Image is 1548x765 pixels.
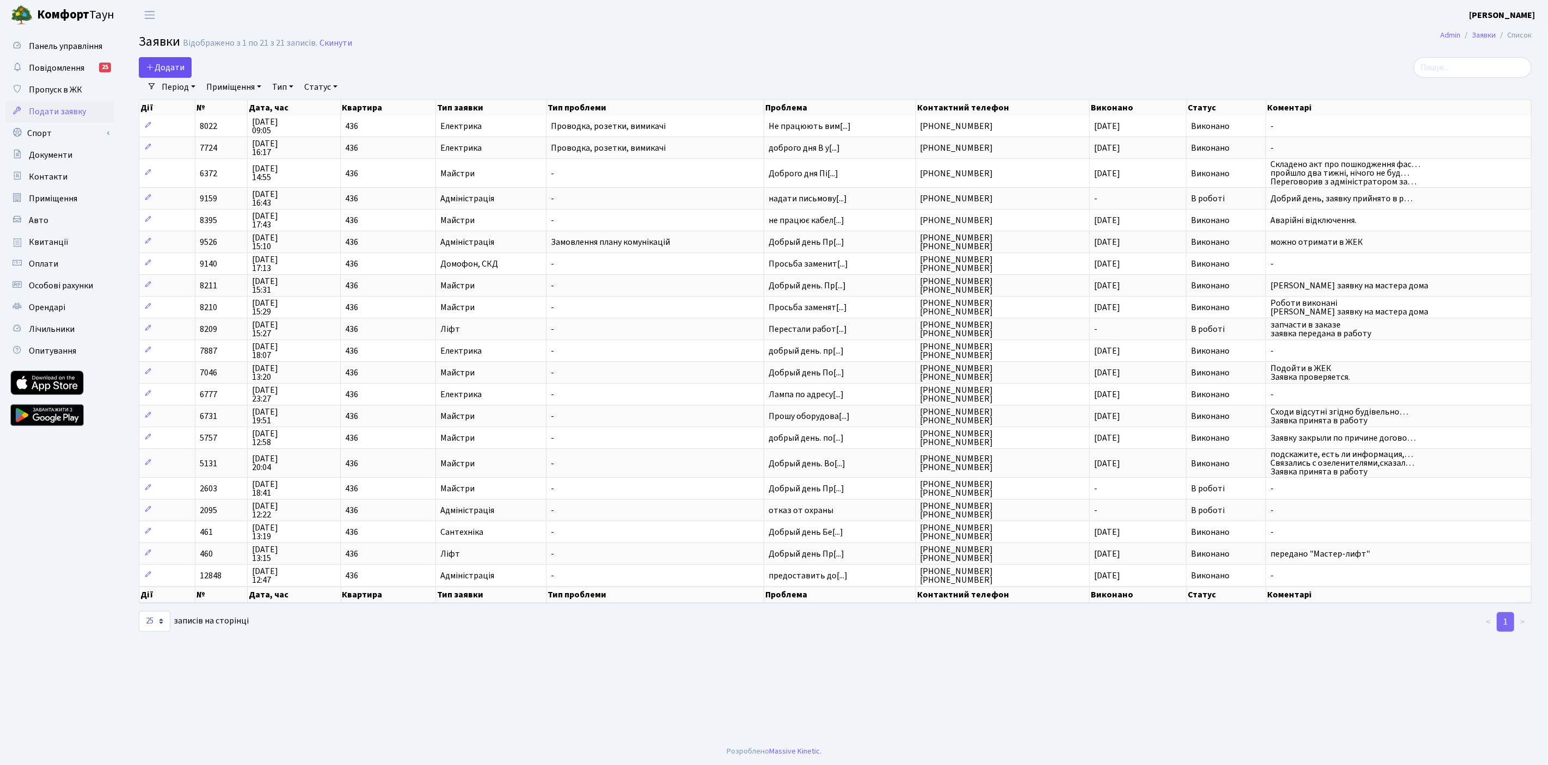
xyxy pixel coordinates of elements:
[1191,367,1230,379] span: Виконано
[551,122,759,131] span: Проводка, розетки, вимикачі
[345,459,431,468] span: 436
[1094,458,1120,470] span: [DATE]
[440,390,542,399] span: Електрика
[1094,483,1097,495] span: -
[29,84,82,96] span: Пропуск в ЖК
[345,550,431,558] span: 436
[157,78,200,96] a: Період
[252,233,336,251] span: [DATE] 15:10
[551,347,759,355] span: -
[769,745,820,757] a: Massive Kinetic
[252,480,336,497] span: [DATE] 18:41
[920,169,1085,178] span: [PHONE_NUMBER]
[5,231,114,253] a: Квитанції
[920,299,1085,316] span: [PHONE_NUMBER] [PHONE_NUMBER]
[440,571,542,580] span: Адміністрація
[139,587,195,603] th: Дії
[1270,550,1527,558] span: передано "Мастер-лифт"
[920,144,1085,152] span: [PHONE_NUMBER]
[252,164,336,182] span: [DATE] 14:55
[345,368,431,377] span: 436
[345,390,431,399] span: 436
[551,368,759,377] span: -
[195,587,248,603] th: №
[37,6,89,23] b: Комфорт
[1094,168,1120,180] span: [DATE]
[252,277,336,294] span: [DATE] 15:31
[345,238,431,246] span: 436
[195,100,248,115] th: №
[1094,142,1120,154] span: [DATE]
[252,342,336,360] span: [DATE] 18:07
[345,169,431,178] span: 436
[345,122,431,131] span: 436
[200,548,213,560] span: 460
[252,320,336,338] span: [DATE] 15:27
[920,364,1085,381] span: [PHONE_NUMBER] [PHONE_NUMBER]
[769,458,845,470] span: Добрый день. Во[...]
[1191,345,1230,357] span: Виконано
[200,526,213,538] span: 461
[440,144,542,152] span: Електрика
[5,144,114,166] a: Документи
[920,567,1085,584] span: [PHONE_NUMBER] [PHONE_NUMBER]
[551,390,759,399] span: -
[5,318,114,340] a: Лічильники
[345,281,431,290] span: 436
[200,120,217,132] span: 8022
[248,587,341,603] th: Дата, час
[1094,367,1120,379] span: [DATE]
[5,35,114,57] a: Панель управління
[345,571,431,580] span: 436
[5,340,114,362] a: Опитування
[1094,258,1120,270] span: [DATE]
[37,6,114,24] span: Таун
[920,255,1085,273] span: [PHONE_NUMBER] [PHONE_NUMBER]
[1187,100,1267,115] th: Статус
[1094,388,1120,400] span: [DATE]
[1191,280,1230,292] span: Виконано
[436,100,546,115] th: Тип заявки
[29,280,93,292] span: Особові рахунки
[551,550,759,558] span: -
[29,171,67,183] span: Контакти
[1270,506,1527,515] span: -
[29,323,75,335] span: Лічильники
[1497,612,1514,632] a: 1
[769,142,840,154] span: доброго дня В у[...]
[551,260,759,268] span: -
[139,57,192,78] a: Додати
[769,483,844,495] span: Добрый день Пр[...]
[200,168,217,180] span: 6372
[1469,9,1535,22] a: [PERSON_NAME]
[1191,410,1230,422] span: Виконано
[920,233,1085,251] span: [PHONE_NUMBER] [PHONE_NUMBER]
[920,320,1085,338] span: [PHONE_NUMBER] [PHONE_NUMBER]
[200,236,217,248] span: 9526
[1094,410,1120,422] span: [DATE]
[136,6,163,24] button: Переключити навігацію
[916,587,1090,603] th: Контактний телефон
[345,506,431,515] span: 436
[268,78,298,96] a: Тип
[345,194,431,203] span: 436
[252,190,336,207] span: [DATE] 16:43
[1267,100,1532,115] th: Коментарі
[551,571,759,580] span: -
[440,122,542,131] span: Електрика
[345,260,431,268] span: 436
[345,347,431,355] span: 436
[920,194,1085,203] span: [PHONE_NUMBER]
[1090,100,1187,115] th: Виконано
[764,587,916,603] th: Проблема
[440,325,542,334] span: Ліфт
[920,523,1085,541] span: [PHONE_NUMBER] [PHONE_NUMBER]
[5,166,114,188] a: Контакти
[1191,504,1225,516] span: В роботі
[1191,193,1225,205] span: В роботі
[1191,214,1230,226] span: Виконано
[1191,258,1230,270] span: Виконано
[1440,29,1460,41] a: Admin
[769,548,844,560] span: Добрый день Пр[...]
[1270,364,1527,381] span: Подойти в ЖЕК Заявка проверяется.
